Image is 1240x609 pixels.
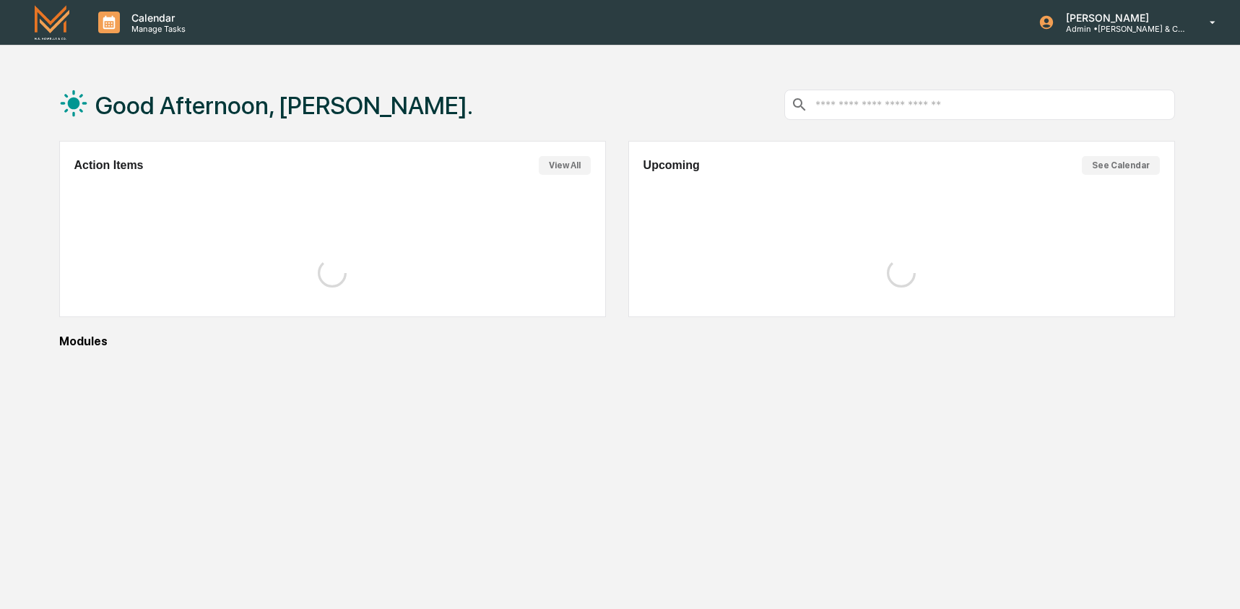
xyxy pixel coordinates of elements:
[120,12,193,24] p: Calendar
[539,156,591,175] button: View All
[1054,24,1189,34] p: Admin • [PERSON_NAME] & Co. - BD
[59,334,1175,348] div: Modules
[74,159,144,172] h2: Action Items
[643,159,700,172] h2: Upcoming
[1054,12,1189,24] p: [PERSON_NAME]
[35,5,69,39] img: logo
[95,91,473,120] h1: Good Afternoon, [PERSON_NAME].
[1082,156,1160,175] button: See Calendar
[120,24,193,34] p: Manage Tasks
